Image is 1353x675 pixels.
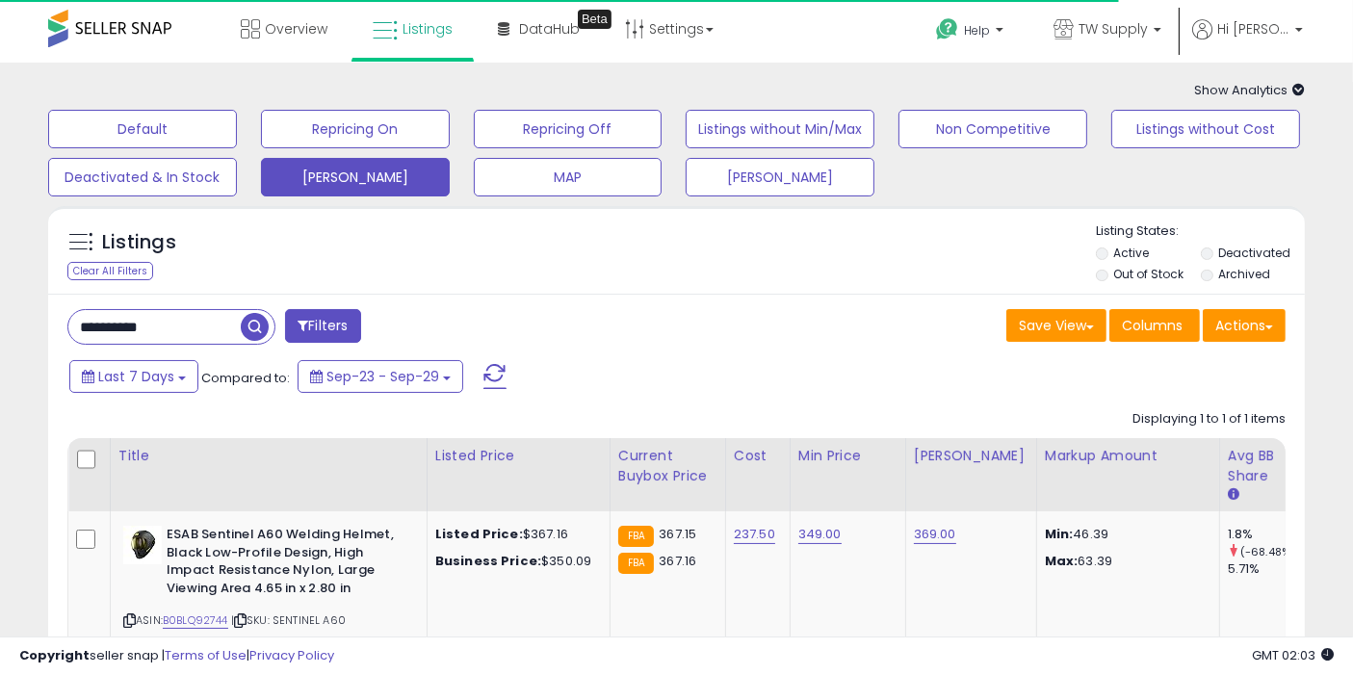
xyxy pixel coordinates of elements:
[98,367,174,386] span: Last 7 Days
[1240,544,1295,559] small: (-68.48%)
[1217,19,1289,39] span: Hi [PERSON_NAME]
[435,526,595,543] div: $367.16
[1228,486,1239,504] small: Avg BB Share.
[578,10,611,29] div: Tooltip anchor
[1132,410,1286,428] div: Displaying 1 to 1 of 1 items
[659,525,696,543] span: 367.15
[201,369,290,387] span: Compared to:
[618,526,654,547] small: FBA
[403,19,453,39] span: Listings
[261,110,450,148] button: Repricing On
[686,110,874,148] button: Listings without Min/Max
[686,158,874,196] button: [PERSON_NAME]
[1192,19,1303,63] a: Hi [PERSON_NAME]
[1045,553,1205,570] p: 63.39
[19,647,334,665] div: seller snap | |
[326,367,439,386] span: Sep-23 - Sep-29
[519,19,580,39] span: DataHub
[474,110,663,148] button: Repricing Off
[734,525,775,544] a: 237.50
[1096,222,1305,241] p: Listing States:
[118,446,419,466] div: Title
[1219,245,1291,261] label: Deactivated
[261,158,450,196] button: [PERSON_NAME]
[1122,316,1183,335] span: Columns
[1045,552,1079,570] strong: Max:
[659,552,696,570] span: 367.16
[1114,266,1184,282] label: Out of Stock
[618,446,717,486] div: Current Buybox Price
[1045,526,1205,543] p: 46.39
[435,525,523,543] b: Listed Price:
[163,612,228,629] a: B0BLQ92744
[914,446,1028,466] div: [PERSON_NAME]
[285,309,360,343] button: Filters
[67,262,153,280] div: Clear All Filters
[964,22,990,39] span: Help
[1109,309,1200,342] button: Columns
[265,19,327,39] span: Overview
[1006,309,1106,342] button: Save View
[435,553,595,570] div: $350.09
[165,646,247,664] a: Terms of Use
[1219,266,1271,282] label: Archived
[1252,646,1334,664] span: 2025-10-7 02:03 GMT
[1079,19,1148,39] span: TW Supply
[48,158,237,196] button: Deactivated & In Stock
[1228,560,1306,578] div: 5.71%
[734,446,782,466] div: Cost
[1045,446,1211,466] div: Markup Amount
[474,158,663,196] button: MAP
[921,3,1023,63] a: Help
[1228,526,1306,543] div: 1.8%
[798,525,842,544] a: 349.00
[1194,81,1305,99] span: Show Analytics
[914,525,956,544] a: 369.00
[249,646,334,664] a: Privacy Policy
[1203,309,1286,342] button: Actions
[435,446,602,466] div: Listed Price
[231,612,346,628] span: | SKU: SENTINEL A60
[618,553,654,574] small: FBA
[1228,446,1298,486] div: Avg BB Share
[167,526,401,602] b: ESAB Sentinel A60 Welding Helmet, Black Low-Profile Design, High Impact Resistance Nylon, Large V...
[1114,245,1150,261] label: Active
[1111,110,1300,148] button: Listings without Cost
[898,110,1087,148] button: Non Competitive
[298,360,463,393] button: Sep-23 - Sep-29
[102,229,176,256] h5: Listings
[435,552,541,570] b: Business Price:
[1045,525,1074,543] strong: Min:
[935,17,959,41] i: Get Help
[69,360,198,393] button: Last 7 Days
[123,526,162,564] img: 31cnprRuthL._SL40_.jpg
[19,646,90,664] strong: Copyright
[798,446,898,466] div: Min Price
[48,110,237,148] button: Default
